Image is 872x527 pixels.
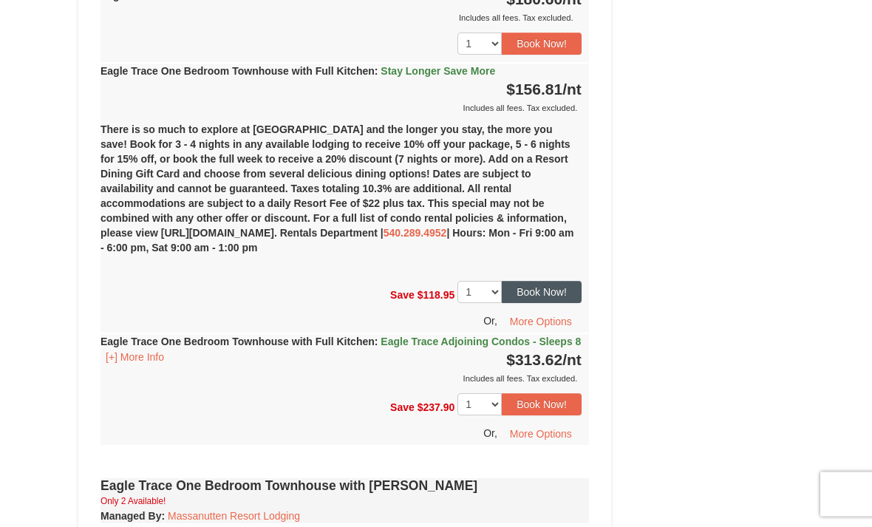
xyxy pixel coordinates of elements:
button: More Options [500,424,582,446]
span: Save [390,290,415,302]
span: $313.62 [506,352,562,369]
span: Save [390,402,415,414]
span: Stay Longer Save More [381,66,495,78]
a: 540.289.4952 [384,228,447,239]
span: $237.90 [418,402,455,414]
button: [+] More Info [101,350,169,366]
button: Book Now! [502,282,582,304]
button: More Options [500,311,582,333]
span: Eagle Trace Adjoining Condos - Sleeps 8 [381,336,581,348]
strong: Eagle Trace One Bedroom Townhouse with Full Kitchen [101,336,581,348]
button: Book Now! [502,33,582,55]
span: : [375,66,378,78]
div: Includes all fees. Tax excluded. [101,101,582,116]
span: /nt [562,81,582,98]
div: There is so much to explore at [GEOGRAPHIC_DATA] and the longer you stay, the more you save! Book... [101,116,589,274]
div: Includes all fees. Tax excluded. [101,11,582,26]
span: Or, [483,428,497,440]
span: $156.81 [506,81,562,98]
div: Includes all fees. Tax excluded. [101,372,582,387]
strong: : [101,511,165,523]
span: Or, [483,316,497,327]
strong: Eagle Trace One Bedroom Townhouse with Full Kitchen [101,66,495,78]
h4: Eagle Trace One Bedroom Townhouse with [PERSON_NAME] [101,479,589,494]
span: Managed By [101,511,161,523]
span: /nt [562,352,582,369]
span: $118.95 [418,290,455,302]
span: : [375,336,378,348]
a: Massanutten Resort Lodging [168,511,300,523]
small: Only 2 Available! [101,497,166,507]
button: Book Now! [502,394,582,416]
